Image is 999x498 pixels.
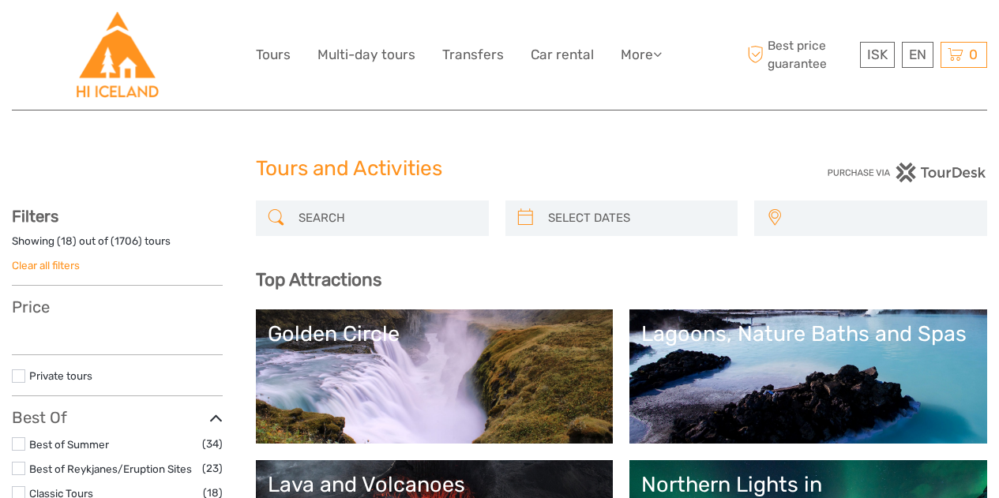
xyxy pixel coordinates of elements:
[256,269,381,290] b: Top Attractions
[29,462,192,475] a: Best of Reykjanes/Eruption Sites
[74,12,160,98] img: Hostelling International
[12,408,223,427] h3: Best Of
[542,204,730,232] input: SELECT DATES
[29,438,109,451] a: Best of Summer
[61,234,73,249] label: 18
[12,234,223,258] div: Showing ( ) out of ( ) tours
[827,163,987,182] img: PurchaseViaTourDesk.png
[292,204,481,232] input: SEARCH
[12,298,223,316] h3: Price
[531,43,594,66] a: Car rental
[12,207,58,226] strong: Filters
[202,459,223,477] span: (23)
[442,43,504,66] a: Transfers
[317,43,415,66] a: Multi-day tours
[621,43,662,66] a: More
[967,47,980,62] span: 0
[641,321,975,432] a: Lagoons, Nature Baths and Spas
[268,321,602,432] a: Golden Circle
[902,42,933,68] div: EN
[641,321,975,346] div: Lagoons, Nature Baths and Spas
[256,156,744,182] h1: Tours and Activities
[29,369,92,382] a: Private tours
[867,47,888,62] span: ISK
[115,234,138,249] label: 1706
[268,321,602,346] div: Golden Circle
[743,37,856,72] span: Best price guarantee
[202,435,223,453] span: (34)
[268,472,602,497] div: Lava and Volcanoes
[12,259,80,271] a: Clear all filters
[256,43,291,66] a: Tours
